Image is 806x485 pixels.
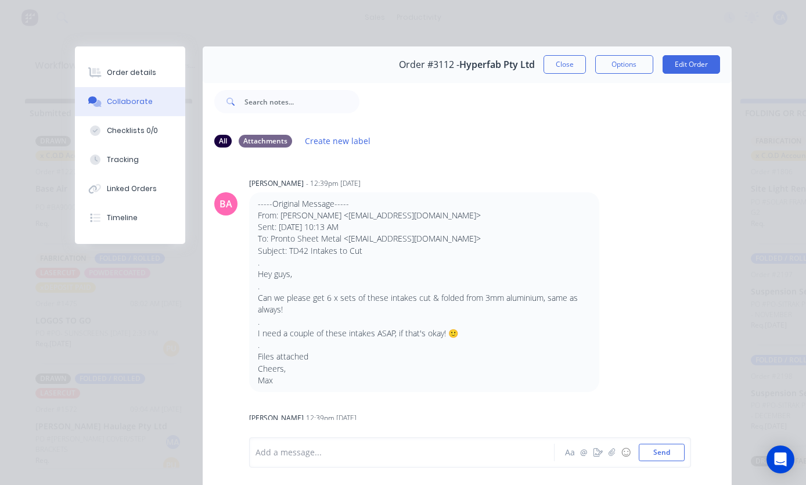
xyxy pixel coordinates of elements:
p: I need a couple of these intakes ASAP, if that's okay! 🙂 [258,328,591,339]
div: Linked Orders [107,184,157,194]
button: Tracking [75,145,185,174]
p: Cheers, [258,363,591,375]
span: Order #3112 - [399,59,459,70]
div: Timeline [107,213,138,223]
p: Max [258,375,591,386]
button: Send [639,444,685,461]
button: Close [544,55,586,74]
button: Aa [563,446,577,459]
p: Files attached [258,351,591,362]
div: [PERSON_NAME] [249,178,304,189]
p: . [258,339,591,351]
div: Tracking [107,155,139,165]
button: Options [595,55,653,74]
p: . [258,257,591,268]
p: Hey guys, [258,268,591,280]
p: . [258,281,591,292]
div: BA [220,197,232,211]
input: Search notes... [244,90,359,113]
div: Checklists 0/0 [107,125,158,136]
p: . [258,316,591,328]
button: Checklists 0/0 [75,116,185,145]
button: Timeline [75,203,185,232]
div: Collaborate [107,96,153,107]
p: -----Original Message----- From: [PERSON_NAME] <[EMAIL_ADDRESS][DOMAIN_NAME]> Sent: [DATE] 10:13 ... [258,198,591,257]
div: [PERSON_NAME] [249,413,304,423]
div: Attachments [239,135,292,148]
button: @ [577,446,591,459]
button: Create new label [299,133,377,149]
div: 12:39pm [DATE] [306,413,357,423]
button: Collaborate [75,87,185,116]
span: Hyperfab Pty Ltd [459,59,535,70]
div: Open Intercom Messenger [767,446,794,473]
div: - 12:39pm [DATE] [306,178,361,189]
div: Order details [107,67,156,78]
button: Linked Orders [75,174,185,203]
button: ☺ [619,446,633,459]
p: Can we please get 6 x sets of these intakes cut & folded from 3mm aluminium, same as always! [258,292,591,316]
div: All [214,135,232,148]
button: Order details [75,58,185,87]
button: Edit Order [663,55,720,74]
